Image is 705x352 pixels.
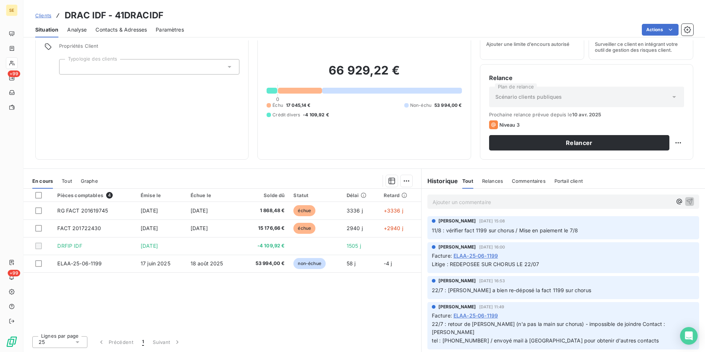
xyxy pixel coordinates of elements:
span: [PERSON_NAME] [438,244,476,250]
div: Émise le [141,192,182,198]
span: [DATE] [141,207,158,214]
span: Situation [35,26,58,33]
span: non-échue [293,258,325,269]
span: 1505 j [347,243,361,249]
h6: Historique [422,177,458,185]
span: En cours [32,178,53,184]
span: Relances [482,178,503,184]
button: 1 [138,334,148,350]
span: [DATE] [141,243,158,249]
span: 1 [142,338,144,346]
span: DRFIP IDF [57,243,82,249]
span: Paramètres [156,26,184,33]
img: Logo LeanPay [6,336,18,348]
span: RG FACT 201619745 [57,207,108,214]
span: FACT 201722430 [57,225,101,231]
span: [DATE] [141,225,158,231]
div: Retard [384,192,417,198]
button: Suivant [148,334,185,350]
div: Échue le [191,192,235,198]
span: ELAA-25-06-1199 [453,312,498,319]
span: Clients [35,12,51,18]
div: Pièces comptables [57,192,132,199]
span: Prochaine relance prévue depuis le [489,112,684,117]
div: Délai [347,192,375,198]
span: Litige : REDEPOSEE SUR CHORUS LE 22/07 [432,261,539,267]
span: 15 176,66 € [244,225,285,232]
span: 22/7 : retour de [PERSON_NAME] (n'a pas la main sur chorus) - impossible de joindre Contact : [PE... [432,321,667,335]
div: Statut [293,192,337,198]
span: 53 994,00 € [244,260,285,267]
span: Tout [462,178,473,184]
span: Ajouter une limite d’encours autorisé [486,41,570,47]
span: Facture : [432,252,452,260]
span: 0 [276,96,279,102]
span: 17 045,14 € [286,102,311,109]
span: +3336 j [384,207,403,214]
span: [PERSON_NAME] [438,277,476,284]
h3: DRAC IDF - 41DRACIDF [65,9,163,22]
span: Portail client [554,178,583,184]
span: Facture : [432,312,452,319]
span: Niveau 3 [499,122,520,128]
span: ELAA-25-06-1199 [453,252,498,260]
span: 53 994,00 € [434,102,462,109]
input: Ajouter une valeur [65,63,71,70]
span: ELAA-25-06-1199 [57,260,102,266]
span: Propriétés Client [59,43,239,53]
span: [DATE] [191,225,208,231]
span: échue [293,205,315,216]
span: [DATE] [191,207,208,214]
h2: 66 929,22 € [267,63,462,85]
span: [DATE] 15:08 [479,219,505,223]
span: 17 juin 2025 [141,260,170,266]
span: [DATE] 16:53 [479,279,505,283]
span: Surveiller ce client en intégrant votre outil de gestion des risques client. [595,41,687,53]
span: +2940 j [384,225,403,231]
span: 18 août 2025 [191,260,223,266]
span: 2940 j [347,225,363,231]
span: 22/7 : [PERSON_NAME] a bien re-déposé la fact 1199 sur chorus [432,287,591,293]
span: [DATE] 16:00 [479,245,505,249]
span: [DATE] 11:49 [479,305,505,309]
span: Commentaires [512,178,546,184]
a: Clients [35,12,51,19]
span: Non-échu [410,102,431,109]
span: Échu [272,102,283,109]
span: tel : [PHONE_NUMBER] / envoyé mail à [GEOGRAPHIC_DATA] pour obtenir d'autres contacts [432,337,659,344]
span: Contacts & Adresses [95,26,147,33]
div: Open Intercom Messenger [680,327,698,345]
span: -4 j [384,260,392,266]
a: +99 [6,72,17,84]
span: +99 [8,70,20,77]
span: -4 109,92 € [244,242,285,250]
span: [PERSON_NAME] [438,218,476,224]
span: 1 868,48 € [244,207,285,214]
span: -4 109,92 € [303,112,329,118]
button: Précédent [93,334,138,350]
span: Crédit divers [272,112,300,118]
span: 58 j [347,260,356,266]
span: Tout [62,178,72,184]
span: 3336 j [347,207,363,214]
h6: Relance [489,73,684,82]
span: 11/8 : vérifier fact 1199 sur chorus / Mise en paiement le 7/8 [432,227,578,233]
span: Graphe [81,178,98,184]
div: SE [6,4,18,16]
span: Scénario clients publiques [495,93,562,101]
span: échue [293,223,315,234]
button: Actions [642,24,679,36]
span: 10 avr. 2025 [572,112,601,117]
button: Relancer [489,135,669,150]
span: 25 [39,338,45,346]
span: 4 [106,192,113,199]
span: +99 [8,270,20,276]
span: [PERSON_NAME] [438,304,476,310]
span: Analyse [67,26,87,33]
div: Solde dû [244,192,285,198]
